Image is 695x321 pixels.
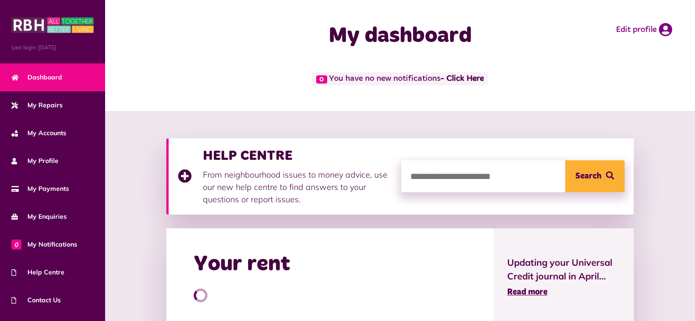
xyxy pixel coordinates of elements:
img: MyRBH [11,16,94,34]
span: My Accounts [11,128,66,138]
span: Last login: [DATE] [11,43,94,52]
span: Dashboard [11,73,62,82]
a: Updating your Universal Credit journal in April... Read more [507,256,620,299]
span: 0 [316,75,327,84]
span: Contact Us [11,295,61,305]
h3: HELP CENTRE [203,147,392,164]
span: My Enquiries [11,212,67,221]
span: Search [575,160,601,192]
span: Read more [507,288,547,296]
h1: My dashboard [262,23,539,49]
button: Search [565,160,625,192]
span: My Profile [11,156,58,166]
span: You have no new notifications [312,72,488,85]
span: Updating your Universal Credit journal in April... [507,256,620,283]
span: 0 [11,239,21,249]
a: - Click Here [440,75,484,83]
span: My Payments [11,184,69,194]
p: From neighbourhood issues to money advice, use our new help centre to find answers to your questi... [203,168,392,205]
h2: Your rent [194,251,290,278]
span: Help Centre [11,268,64,277]
span: My Notifications [11,240,77,249]
a: Edit profile [616,23,672,37]
span: My Repairs [11,100,63,110]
